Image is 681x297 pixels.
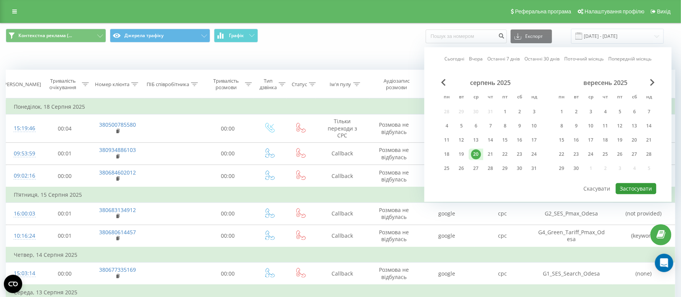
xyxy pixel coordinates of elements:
div: ср 20 серп 2025 р. [469,148,483,160]
div: вт 19 серп 2025 р. [454,148,469,160]
div: пт 26 вер 2025 р. [613,148,627,160]
div: 19 [615,135,625,145]
span: Previous Month [441,79,446,86]
div: 5 [615,107,625,117]
div: вт 23 вер 2025 р. [569,148,584,160]
span: Розмова не відбулась [379,266,409,280]
input: Пошук за номером [426,29,507,43]
td: Callback [315,142,369,165]
td: google [419,202,475,225]
div: 10:16:24 [14,228,31,243]
div: серпень 2025 [440,79,542,86]
td: google [419,114,475,143]
a: 380934886103 [99,146,136,153]
div: 20 [630,135,640,145]
td: 00:01 [39,142,91,165]
div: 3 [586,107,596,117]
div: 23 [515,149,525,159]
div: 26 [457,163,467,173]
abbr: субота [514,92,526,103]
div: ср 10 вер 2025 р. [584,120,598,132]
td: G1_SES_Search_Odesa [530,263,613,285]
td: Тільки переходи з CPC [315,114,369,143]
div: 3 [529,107,539,117]
div: 10 [586,121,596,131]
span: Розмова не відбулась [379,146,409,160]
div: 23 [572,149,581,159]
div: 11 [442,135,452,145]
td: G2_SES_Pmax_Odesa [530,202,613,225]
span: Налаштування профілю [585,8,644,15]
div: вт 26 серп 2025 р. [454,163,469,174]
td: Понеділок, 18 Серпня 2025 [6,99,675,114]
div: 12 [615,121,625,131]
div: 30 [515,163,525,173]
div: нд 17 серп 2025 р. [527,134,542,146]
td: cpc [475,263,531,285]
a: 380677335169 [99,266,136,273]
div: 1 [500,107,510,117]
div: 8 [500,121,510,131]
td: (none) [613,263,675,285]
div: пн 11 серп 2025 р. [440,134,454,146]
abbr: неділя [643,92,655,103]
div: 27 [471,163,481,173]
span: Розмова не відбулась [379,206,409,220]
div: 22 [557,149,567,159]
abbr: четвер [485,92,496,103]
div: вт 5 серп 2025 р. [454,120,469,132]
abbr: середа [470,92,482,103]
a: Поточний місяць [564,55,604,63]
div: 09:53:59 [14,146,31,161]
div: 27 [630,149,640,159]
span: Розмова не відбулась [379,121,409,135]
abbr: четвер [600,92,611,103]
div: чт 7 серп 2025 р. [483,120,498,132]
div: сб 13 вер 2025 р. [627,120,642,132]
div: пт 12 вер 2025 р. [613,120,627,132]
td: 00:00 [202,202,254,225]
div: сб 2 серп 2025 р. [513,106,527,117]
div: 7 [644,107,654,117]
div: чт 28 серп 2025 р. [483,163,498,174]
div: пн 1 вер 2025 р. [555,106,569,117]
a: Попередній місяць [608,55,652,63]
div: 16 [515,135,525,145]
div: пн 22 вер 2025 р. [555,148,569,160]
div: чт 4 вер 2025 р. [598,106,613,117]
button: Графік [214,29,258,42]
div: сб 16 серп 2025 р. [513,134,527,146]
div: сб 23 серп 2025 р. [513,148,527,160]
div: 31 [529,163,539,173]
span: Розмова не відбулась [379,228,409,243]
a: 380684602012 [99,169,136,176]
div: пт 29 серп 2025 р. [498,163,513,174]
div: 30 [572,163,581,173]
div: чт 25 вер 2025 р. [598,148,613,160]
div: 8 [557,121,567,131]
abbr: п’ятниця [500,92,511,103]
span: Графік [229,33,244,38]
div: ср 3 вер 2025 р. [584,106,598,117]
button: Скасувати [579,183,614,194]
abbr: вівторок [571,92,582,103]
td: 00:00 [202,114,254,143]
div: ср 17 вер 2025 р. [584,134,598,146]
a: Сьогодні [444,55,464,63]
a: 380683134912 [99,206,136,214]
button: Експорт [511,29,552,43]
span: Next Month [650,79,655,86]
div: пт 8 серп 2025 р. [498,120,513,132]
td: 00:00 [202,165,254,188]
div: сб 6 вер 2025 р. [627,106,642,117]
a: Останні 30 днів [524,55,560,63]
div: 24 [586,149,596,159]
div: Статус [292,81,307,88]
div: 18 [442,149,452,159]
div: 21 [644,135,654,145]
div: Тип дзвінка [260,78,277,91]
td: 00:01 [39,202,91,225]
div: вт 16 вер 2025 р. [569,134,584,146]
div: 17 [586,135,596,145]
div: пн 18 серп 2025 р. [440,148,454,160]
